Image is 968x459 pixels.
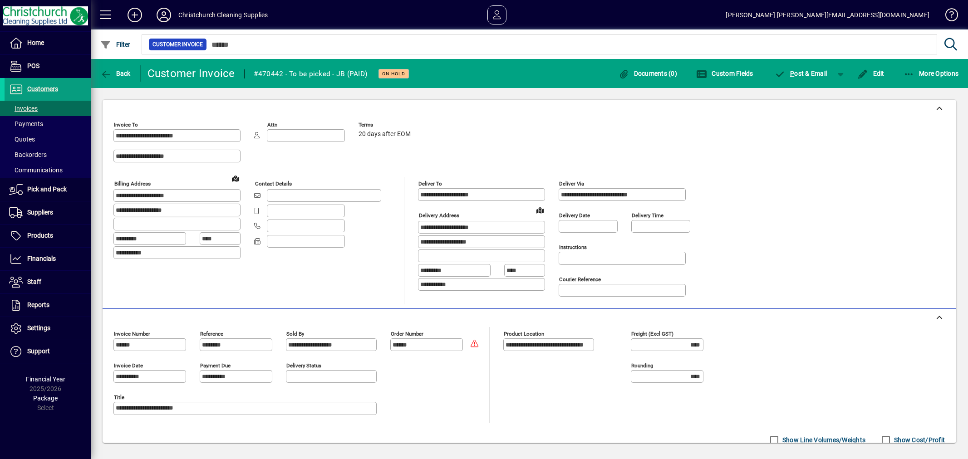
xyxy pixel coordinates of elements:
[770,65,832,82] button: Post & Email
[781,435,865,444] label: Show Line Volumes/Weights
[5,147,91,162] a: Backorders
[91,65,141,82] app-page-header-button: Back
[5,271,91,293] a: Staff
[855,65,887,82] button: Edit
[26,376,65,383] span: Financial Year
[857,70,884,77] span: Edit
[5,340,91,363] a: Support
[27,39,44,46] span: Home
[559,276,601,283] mat-label: Courier Reference
[98,36,133,53] button: Filter
[694,65,756,82] button: Custom Fields
[267,122,277,128] mat-label: Attn
[790,70,794,77] span: P
[418,181,442,187] mat-label: Deliver To
[775,70,827,77] span: ost & Email
[149,7,178,23] button: Profile
[100,70,131,77] span: Back
[27,62,39,69] span: POS
[254,67,368,81] div: #470442 - To be picked - JB (PAID)
[382,71,405,77] span: On hold
[5,294,91,317] a: Reports
[391,331,423,337] mat-label: Order number
[5,55,91,78] a: POS
[559,181,584,187] mat-label: Deliver via
[120,7,149,23] button: Add
[27,255,56,262] span: Financials
[5,162,91,178] a: Communications
[892,435,945,444] label: Show Cost/Profit
[9,105,38,112] span: Invoices
[9,120,43,127] span: Payments
[5,225,91,247] a: Products
[726,8,929,22] div: [PERSON_NAME] [PERSON_NAME][EMAIL_ADDRESS][DOMAIN_NAME]
[114,122,138,128] mat-label: Invoice To
[27,232,53,239] span: Products
[5,248,91,270] a: Financials
[616,65,679,82] button: Documents (0)
[114,331,150,337] mat-label: Invoice number
[939,2,957,31] a: Knowledge Base
[100,41,131,48] span: Filter
[27,85,58,93] span: Customers
[632,212,663,219] mat-label: Delivery time
[631,331,673,337] mat-label: Freight (excl GST)
[27,324,50,332] span: Settings
[27,209,53,216] span: Suppliers
[5,116,91,132] a: Payments
[114,362,143,369] mat-label: Invoice date
[5,201,91,224] a: Suppliers
[98,65,133,82] button: Back
[504,331,544,337] mat-label: Product location
[904,70,959,77] span: More Options
[618,70,677,77] span: Documents (0)
[9,136,35,143] span: Quotes
[27,186,67,193] span: Pick and Pack
[9,151,47,158] span: Backorders
[27,301,49,308] span: Reports
[5,101,91,116] a: Invoices
[5,32,91,54] a: Home
[286,362,321,369] mat-label: Delivery status
[27,278,41,285] span: Staff
[33,395,58,402] span: Package
[901,65,961,82] button: More Options
[359,131,411,138] span: 20 days after EOM
[178,8,268,22] div: Christchurch Cleaning Supplies
[696,70,753,77] span: Custom Fields
[114,394,124,400] mat-label: Title
[5,132,91,147] a: Quotes
[9,166,63,174] span: Communications
[147,66,235,81] div: Customer Invoice
[286,331,304,337] mat-label: Sold by
[533,203,547,217] a: View on map
[559,244,587,250] mat-label: Instructions
[631,362,653,369] mat-label: Rounding
[27,347,50,355] span: Support
[359,122,413,128] span: Terms
[200,331,223,337] mat-label: Reference
[152,40,203,49] span: Customer Invoice
[5,178,91,201] a: Pick and Pack
[200,362,231,369] mat-label: Payment due
[5,317,91,340] a: Settings
[559,212,590,219] mat-label: Delivery date
[228,171,243,186] a: View on map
